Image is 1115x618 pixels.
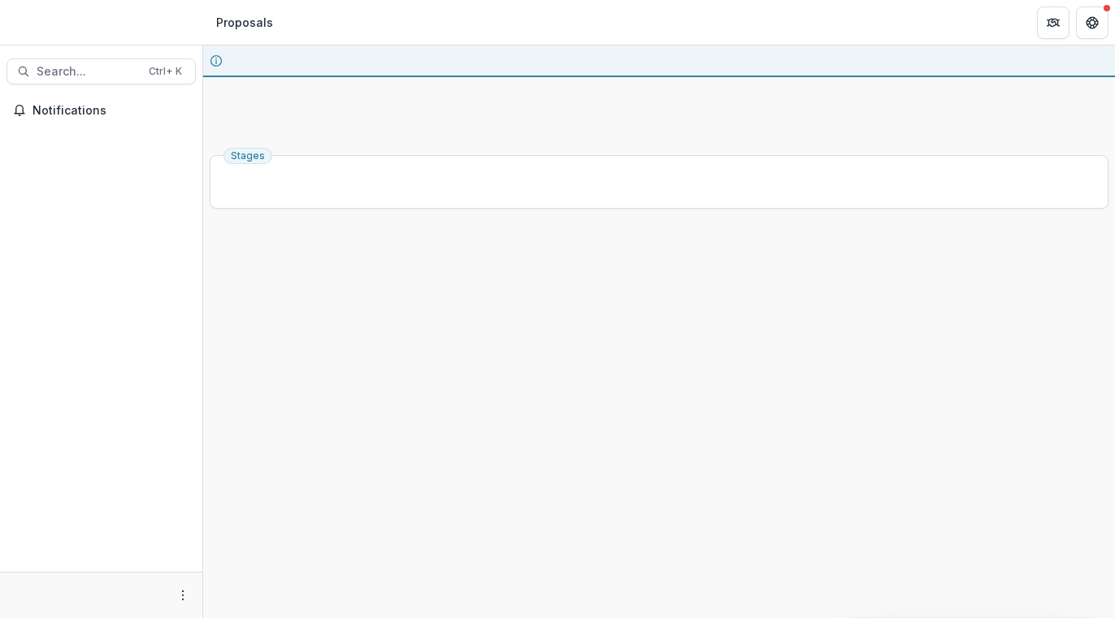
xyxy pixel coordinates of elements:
span: Notifications [33,104,189,118]
button: Search... [7,58,196,84]
span: Search... [37,65,139,79]
span: Stages [231,150,265,162]
button: More [173,586,193,605]
button: Partners [1037,6,1069,39]
div: Proposals [216,14,273,31]
div: Ctrl + K [145,63,185,80]
nav: breadcrumb [210,11,280,34]
button: Get Help [1076,6,1108,39]
button: Notifications [7,97,196,123]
